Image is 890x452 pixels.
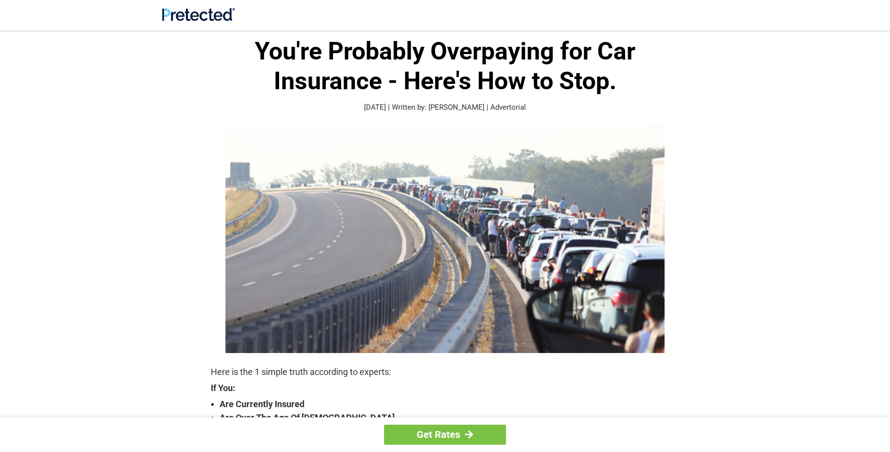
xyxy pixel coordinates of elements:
p: [DATE] | Written by: [PERSON_NAME] | Advertorial [211,102,679,113]
p: Here is the 1 simple truth according to experts: [211,365,679,379]
strong: If You: [211,384,679,393]
strong: Are Currently Insured [220,397,679,411]
strong: Are Over The Age Of [DEMOGRAPHIC_DATA] [220,411,679,425]
img: Site Logo [162,8,235,21]
h1: You're Probably Overpaying for Car Insurance - Here's How to Stop. [211,37,679,96]
a: Site Logo [162,14,235,23]
a: Get Rates [384,425,506,445]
